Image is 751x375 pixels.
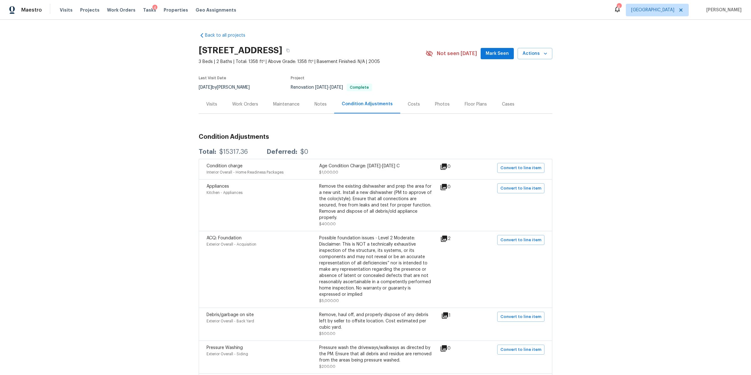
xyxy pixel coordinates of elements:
[207,236,242,240] span: ACQ: Foundation
[486,50,509,58] span: Mark Seen
[199,47,282,54] h2: [STREET_ADDRESS]
[80,7,100,13] span: Projects
[617,4,621,10] div: 6
[219,149,248,155] div: $15317.36
[497,235,544,245] button: Convert to line item
[523,50,547,58] span: Actions
[199,134,552,140] h3: Condition Adjustments
[500,164,541,172] span: Convert to line item
[319,235,432,298] div: Possible foundation issues - Level 2 Moderate: Disclaimer: This is NOT a technically exhaustive i...
[342,101,393,107] div: Condition Adjustments
[631,7,674,13] span: [GEOGRAPHIC_DATA]
[207,184,229,189] span: Appliances
[437,50,477,57] span: Not seen [DATE]
[330,85,343,90] span: [DATE]
[291,85,372,90] span: Renovation
[207,242,256,246] span: Exterior Overall - Acquisition
[273,101,299,107] div: Maintenance
[207,352,248,356] span: Exterior Overall - Siding
[207,164,243,168] span: Condition charge
[319,365,335,368] span: $200.00
[440,163,471,170] div: 0
[518,48,552,60] button: Actions
[481,48,514,60] button: Mark Seen
[440,183,471,191] div: 0
[199,59,426,65] span: 3 Beds | 2 Baths | Total: 1358 ft² | Above Grade: 1358 ft² | Basement Finished: N/A | 2005
[500,185,541,192] span: Convert to line item
[497,183,544,193] button: Convert to line item
[440,235,471,242] div: 2
[291,76,304,80] span: Project
[199,76,226,80] span: Last Visit Date
[315,85,343,90] span: -
[282,45,294,56] button: Copy Address
[500,313,541,320] span: Convert to line item
[207,313,254,317] span: Debris/garbage on site
[207,191,243,195] span: Kitchen - Appliances
[435,101,450,107] div: Photos
[408,101,420,107] div: Costs
[196,7,236,13] span: Geo Assignments
[319,345,432,363] div: Pressure wash the driveways/walkways as directed by the PM. Ensure that all debris and residue ar...
[502,101,514,107] div: Cases
[207,346,243,350] span: Pressure Washing
[60,7,73,13] span: Visits
[319,312,432,331] div: Remove, haul off, and properly dispose of any debris left by seller to offsite location. Cost est...
[319,222,336,226] span: $400.00
[319,299,339,303] span: $5,000.00
[500,237,541,244] span: Convert to line item
[207,170,284,174] span: Interior Overall - Home Readiness Packages
[199,149,216,155] div: Total:
[21,7,42,13] span: Maestro
[319,170,338,174] span: $1,000.00
[207,319,254,323] span: Exterior Overall - Back Yard
[267,149,297,155] div: Deferred:
[232,101,258,107] div: Work Orders
[199,85,212,90] span: [DATE]
[441,312,471,319] div: 1
[143,8,156,12] span: Tasks
[347,86,371,89] span: Complete
[500,346,541,353] span: Convert to line item
[314,101,327,107] div: Notes
[497,312,544,322] button: Convert to line item
[319,183,432,221] div: Remove the existing dishwasher and prep the area for a new unit. Install a new dishwasher (PM to ...
[440,345,471,352] div: 0
[199,84,257,91] div: by [PERSON_NAME]
[300,149,308,155] div: $0
[497,163,544,173] button: Convert to line item
[199,32,259,39] a: Back to all projects
[319,163,432,169] div: Age Condition Charge: [DATE]-[DATE] C
[704,7,742,13] span: [PERSON_NAME]
[497,345,544,355] button: Convert to line item
[319,332,335,336] span: $500.00
[315,85,328,90] span: [DATE]
[107,7,135,13] span: Work Orders
[465,101,487,107] div: Floor Plans
[164,7,188,13] span: Properties
[206,101,217,107] div: Visits
[152,5,157,11] div: 4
